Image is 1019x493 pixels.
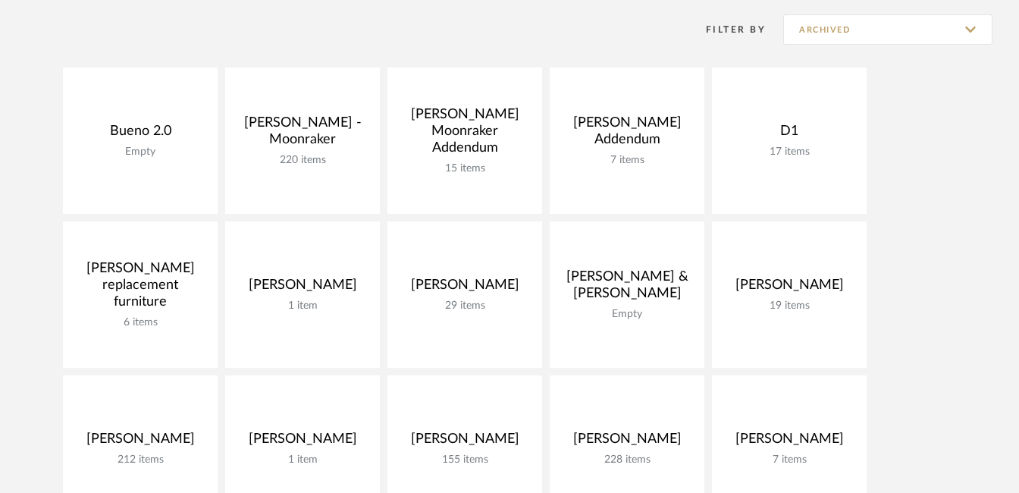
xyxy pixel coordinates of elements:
[562,431,692,454] div: [PERSON_NAME]
[237,154,368,167] div: 220 items
[237,454,368,466] div: 1 item
[724,146,854,159] div: 17 items
[724,123,854,146] div: D1
[400,162,530,175] div: 15 items
[237,431,368,454] div: [PERSON_NAME]
[400,277,530,300] div: [PERSON_NAME]
[75,431,205,454] div: [PERSON_NAME]
[724,454,854,466] div: 7 items
[724,277,854,300] div: [PERSON_NAME]
[75,123,205,146] div: Bueno 2.0
[400,300,530,312] div: 29 items
[237,277,368,300] div: [PERSON_NAME]
[237,115,368,154] div: [PERSON_NAME] - Moonraker
[686,22,766,37] div: Filter By
[75,146,205,159] div: Empty
[75,260,205,316] div: [PERSON_NAME] replacement furniture
[237,300,368,312] div: 1 item
[562,268,692,308] div: [PERSON_NAME] & [PERSON_NAME]
[400,431,530,454] div: [PERSON_NAME]
[75,316,205,329] div: 6 items
[562,154,692,167] div: 7 items
[562,115,692,154] div: [PERSON_NAME] Addendum
[400,106,530,162] div: [PERSON_NAME] Moonraker Addendum
[562,308,692,321] div: Empty
[724,431,854,454] div: [PERSON_NAME]
[724,300,854,312] div: 19 items
[562,454,692,466] div: 228 items
[75,454,205,466] div: 212 items
[400,454,530,466] div: 155 items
